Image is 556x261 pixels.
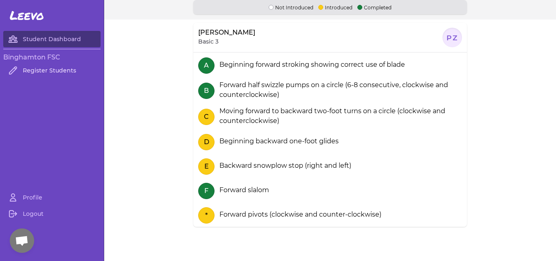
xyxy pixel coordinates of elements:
h3: Binghamton FSC [3,53,101,62]
a: Student Dashboard [3,31,101,47]
div: Beginning forward stroking showing correct use of blade [216,60,405,70]
button: A [198,57,215,74]
div: Forward pivots (clockwise and counter-clockwise) [216,210,381,219]
p: Completed [357,3,392,11]
a: Profile [3,189,101,206]
button: B [198,83,215,99]
p: Introduced [318,3,352,11]
p: Not Introduced [269,3,313,11]
div: Forward half swizzle pumps on a circle (6-8 consecutive, clockwise and counterclockwise) [216,80,462,100]
a: Register Students [3,62,101,79]
a: Logout [3,206,101,222]
button: F [198,183,215,199]
div: Beginning backward one-foot glides [216,136,339,146]
button: D [198,134,215,150]
span: Leevo [10,8,44,23]
div: Forward slalom [216,185,269,195]
div: Moving forward to backward two-foot turns on a circle (clockwise and counterclockwise) [216,106,462,126]
div: Open chat [10,228,34,253]
button: C [198,109,215,125]
p: Basic 3 [198,37,219,46]
p: [PERSON_NAME] [198,28,255,37]
div: Backward snowplow stop (right and left) [216,161,351,171]
button: E [198,158,215,175]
